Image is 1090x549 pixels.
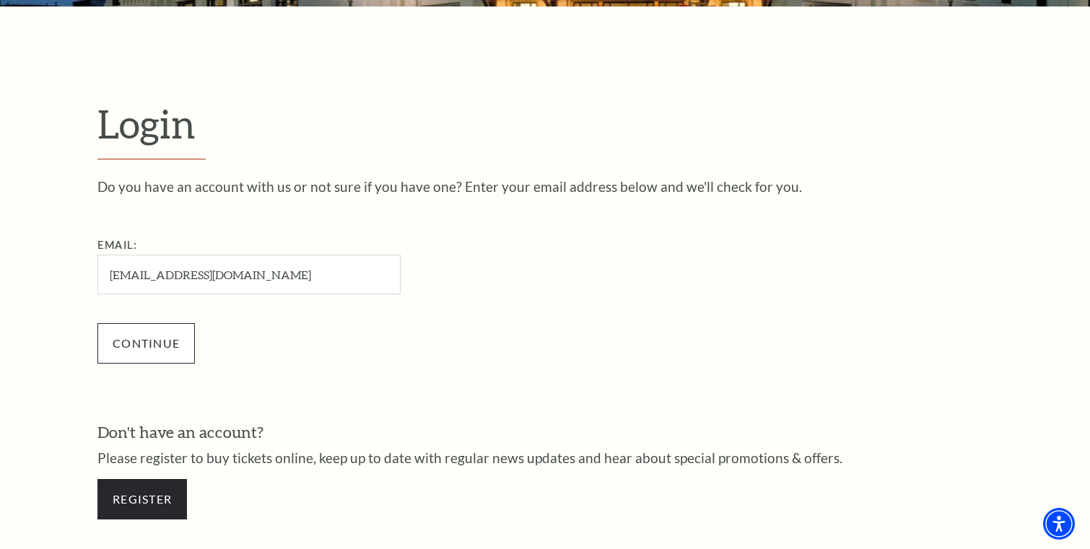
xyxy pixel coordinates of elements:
[97,421,993,444] h3: Don't have an account?
[97,180,993,193] p: Do you have an account with us or not sure if you have one? Enter your email address below and we...
[97,479,187,519] a: Register
[97,323,195,364] input: Submit button
[97,100,196,146] span: Login
[97,255,401,294] input: Required
[1043,508,1075,540] div: Accessibility Menu
[97,239,137,251] label: Email:
[97,451,993,465] p: Please register to buy tickets online, keep up to date with regular news updates and hear about s...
